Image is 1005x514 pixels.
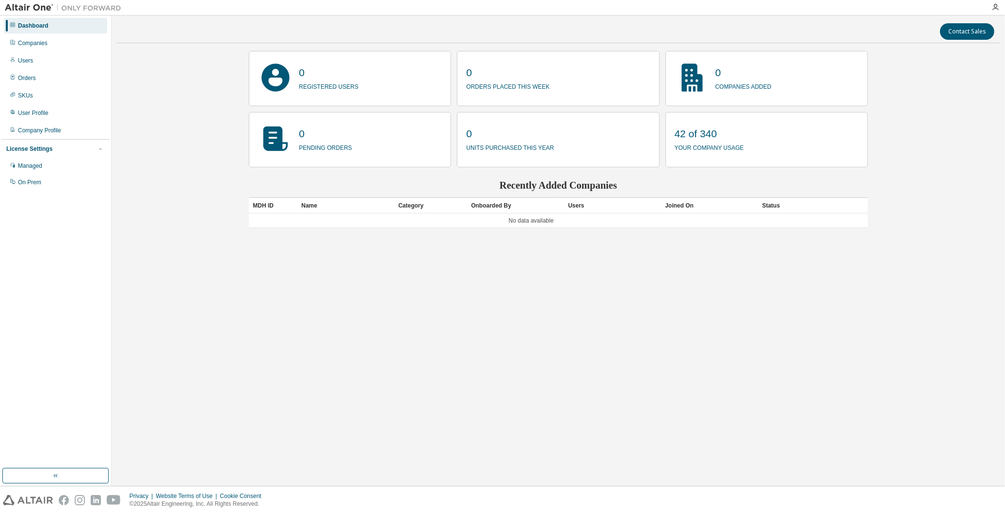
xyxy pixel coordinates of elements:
p: 0 [466,65,550,80]
div: Cookie Consent [220,492,267,500]
div: Website Terms of Use [156,492,220,500]
h2: Recently Added Companies [249,179,867,192]
img: facebook.svg [59,495,69,505]
div: Users [18,57,33,64]
div: Company Profile [18,127,61,134]
button: Contact Sales [940,23,994,40]
p: 0 [466,127,554,141]
p: pending orders [299,141,352,152]
div: MDH ID [253,198,293,213]
div: SKUs [18,92,33,99]
p: units purchased this year [466,141,554,152]
p: 42 of 340 [675,127,744,141]
div: User Profile [18,109,49,117]
p: © 2025 Altair Engineering, Inc. All Rights Reserved. [130,500,267,508]
img: altair_logo.svg [3,495,53,505]
div: License Settings [6,145,52,153]
div: Privacy [130,492,156,500]
p: companies added [715,80,772,91]
td: No data available [249,213,813,228]
p: registered users [299,80,358,91]
div: On Prem [18,178,41,186]
div: Managed [18,162,42,170]
div: Dashboard [18,22,49,30]
div: Status [762,198,810,213]
img: youtube.svg [107,495,121,505]
div: Category [398,198,463,213]
img: linkedin.svg [91,495,101,505]
div: Joined On [665,198,754,213]
div: Orders [18,74,36,82]
img: Altair One [5,3,126,13]
p: 0 [715,65,772,80]
div: Name [301,198,390,213]
p: orders placed this week [466,80,550,91]
img: instagram.svg [75,495,85,505]
p: your company usage [675,141,744,152]
p: 0 [299,127,352,141]
div: Companies [18,39,48,47]
p: 0 [299,65,358,80]
div: Onboarded By [471,198,560,213]
div: Users [568,198,657,213]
